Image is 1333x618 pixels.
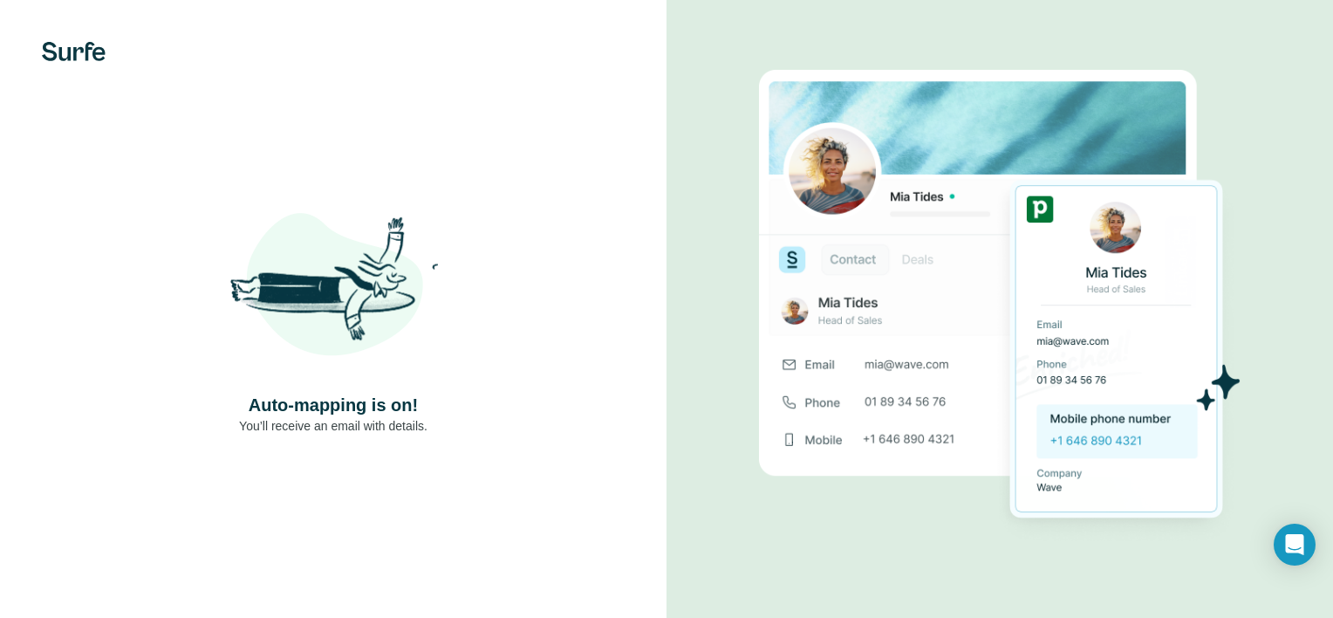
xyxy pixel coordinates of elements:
[42,42,106,61] img: Surfe's logo
[1274,524,1316,566] div: Open Intercom Messenger
[759,70,1241,547] img: Download Success
[249,393,418,417] h4: Auto-mapping is on!
[229,183,438,393] img: Shaka Illustration
[239,417,427,435] p: You’ll receive an email with details.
